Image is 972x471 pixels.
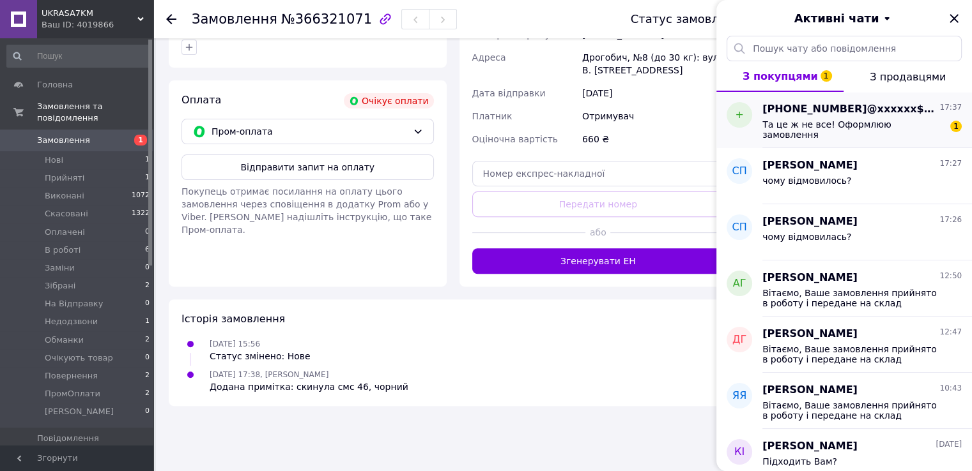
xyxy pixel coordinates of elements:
span: Недодзвони [45,316,98,327]
span: 10:43 [939,383,962,394]
span: Вітаємо, Ваше замовлення прийнято в роботу і передане на склад 1000_VESHCHEY. У Вас в кабінеті мо... [762,288,944,308]
input: Пошук [6,45,151,68]
button: З продавцями [844,61,972,92]
span: Заміни [45,262,75,274]
span: [PERSON_NAME] [762,439,858,454]
span: №366321071 [281,11,372,27]
span: [DATE] 15:56 [210,340,260,348]
span: Оплачені [45,227,85,238]
span: Активні чати [794,10,879,27]
span: Очікують товар [45,352,113,364]
span: Виконані [45,190,84,202]
span: 0 [145,352,150,364]
span: АГ [733,276,746,291]
span: 1 [145,172,150,184]
button: СП[PERSON_NAME]17:26чому відмовилась? [716,204,972,260]
span: 0 [145,406,150,417]
span: [PERSON_NAME] [762,383,858,398]
span: 17:27 [939,158,962,169]
div: Статус замовлення [631,13,748,26]
button: АГ[PERSON_NAME]12:50Вітаємо, Ваше замовлення прийнято в роботу і передане на склад 1000_VESHCHEY.... [716,260,972,317]
span: Повернення [45,370,98,382]
input: Пошук чату або повідомлення [727,36,962,61]
div: 660 ₴ [580,128,727,151]
span: Вітаємо, Ваше замовлення прийнято в роботу і передане на склад 1000_VESHCHEY. У Вас в кабінеті мо... [762,344,944,364]
span: 2 [145,280,150,292]
span: [DATE] [936,439,962,450]
span: 6 [145,244,150,256]
span: 2 [145,388,150,400]
span: [PERSON_NAME] [762,214,858,229]
span: чому відмовилась? [762,232,851,242]
span: Оціночна вартість [472,134,558,144]
span: Дата відправки [472,88,546,98]
span: 2 [145,334,150,346]
span: ЯЯ [732,389,746,403]
span: 0 [145,262,150,274]
span: [PERSON_NAME] [762,158,858,173]
span: чому відмовилось? [762,176,851,186]
div: [DATE] [580,82,727,105]
span: Та це ж не все! Оформлюю замовлення [762,119,944,140]
span: Головна [37,79,73,91]
span: Замовлення [37,135,90,146]
div: Очікує оплати [344,93,434,108]
span: Повідомлення [37,433,99,444]
span: 17:37 [939,102,962,113]
span: [PERSON_NAME] [762,271,858,285]
span: 1322 [132,208,150,220]
span: Скасовані [45,208,88,220]
span: [PHONE_NUMBER]@xxxxxx$.com [762,102,937,117]
button: дГ[PERSON_NAME]12:47Вітаємо, Ваше замовлення прийнято в роботу і передане на склад 1000_VESHCHEY.... [716,317,972,373]
span: Замовлення [192,11,277,27]
input: Номер експрес-накладної [472,161,725,186]
span: На Відправку [45,298,103,310]
span: З продавцями [870,71,946,83]
button: Активні чати [752,10,936,27]
span: 12:47 [939,327,962,338]
span: 0 [145,298,150,310]
span: Оплата [181,94,221,106]
span: дГ [732,333,746,347]
button: СП[PERSON_NAME]17:27чому відмовилось? [716,148,972,204]
span: Обманки [45,334,84,346]
span: 1 [821,70,832,82]
span: Зібрані [45,280,75,292]
button: Згенерувати ЕН [472,248,725,274]
span: UKRASA7KM [42,8,137,19]
span: 1072 [132,190,150,202]
span: 17:26 [939,214,962,225]
span: 1 [134,135,147,146]
span: Історія замовлення [181,313,285,325]
div: Ваш ID: 4019866 [42,19,153,31]
span: Покупець отримає посилання на оплату цього замовлення через сповіщення в додатку Prom або у Viber... [181,186,431,235]
div: Повернутися назад [166,13,176,26]
span: Пром-оплата [212,124,408,138]
span: СП [732,164,746,179]
span: ПромОплати [45,388,100,400]
span: 12:50 [939,271,962,281]
span: Нові [45,154,63,166]
span: або [585,226,610,239]
span: В роботі [45,244,81,256]
button: Закрити [946,11,962,26]
span: [PERSON_NAME] [762,327,858,341]
div: Статус змінено: Нове [210,350,311,363]
button: ЯЯ[PERSON_NAME]10:43Вітаємо, Ваше замовлення прийнято в роботу і передане на склад 1000_VESHCHEY.... [716,373,972,429]
span: [PERSON_NAME] [45,406,114,417]
span: [DATE] 17:38, [PERSON_NAME] [210,370,328,379]
span: КІ [734,445,744,460]
span: Підходить Вам? [762,456,837,467]
div: Отримувач [580,105,727,128]
span: СП [732,220,746,235]
span: 1 [145,316,150,327]
span: Прийняті [45,172,84,184]
span: 0 [145,227,150,238]
span: 1 [145,154,150,166]
div: Додана примітка: скинула смс 46, чорний [210,380,408,393]
span: Платник [472,111,513,121]
span: + [735,108,743,123]
button: З покупцями1 [716,61,844,92]
button: +[PHONE_NUMBER]@xxxxxx$.com17:37Та це ж не все! Оформлюю замовлення1 [716,92,972,148]
button: Відправити запит на оплату [181,154,434,180]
